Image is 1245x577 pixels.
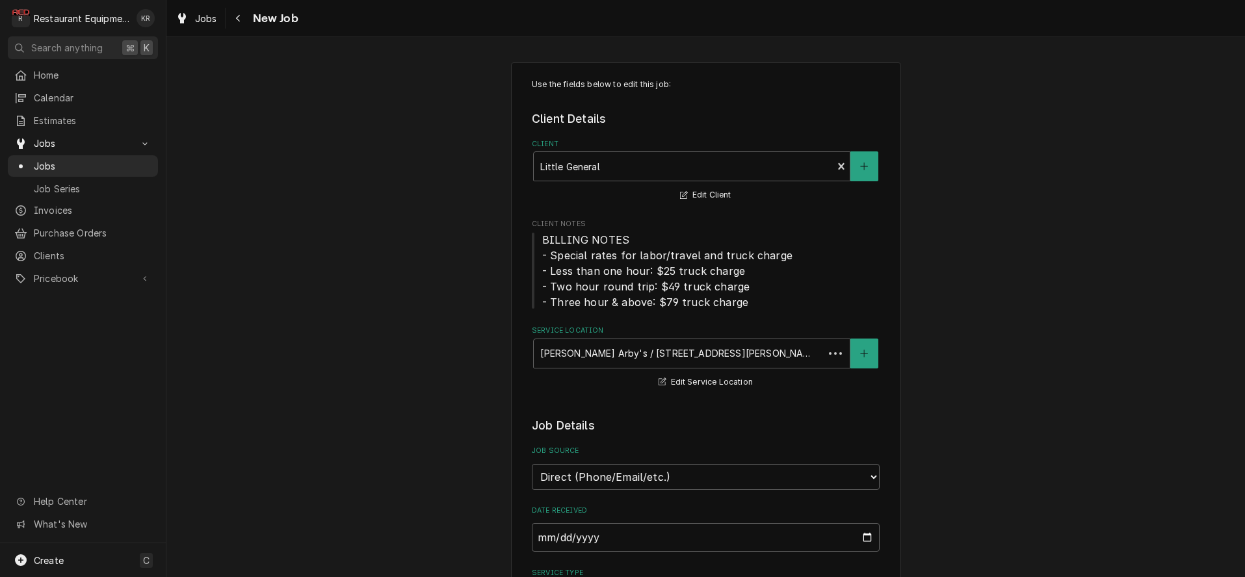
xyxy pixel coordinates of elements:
[34,91,151,105] span: Calendar
[532,446,880,456] label: Job Source
[532,110,880,127] legend: Client Details
[532,232,880,310] span: Client Notes
[34,249,151,263] span: Clients
[850,151,878,181] button: Create New Client
[8,178,158,199] a: Job Series
[657,374,755,391] button: Edit Service Location
[12,9,30,27] div: Restaurant Equipment Diagnostics's Avatar
[8,155,158,177] a: Jobs
[532,139,880,149] label: Client
[34,12,129,25] div: Restaurant Equipment Diagnostics
[532,506,880,516] label: Date Received
[542,233,793,309] span: BILLING NOTES - Special rates for labor/travel and truck charge - Less than one hour: $25 truck c...
[137,9,155,27] div: KR
[860,162,868,171] svg: Create New Client
[8,513,158,535] a: Go to What's New
[8,110,158,131] a: Estimates
[34,136,132,150] span: Jobs
[8,222,158,244] a: Purchase Orders
[532,326,880,336] label: Service Location
[532,417,880,434] legend: Job Details
[34,114,151,127] span: Estimates
[532,219,880,309] div: Client Notes
[31,41,103,55] span: Search anything
[532,79,880,90] p: Use the fields below to edit this job:
[34,226,151,240] span: Purchase Orders
[8,133,158,154] a: Go to Jobs
[34,517,150,531] span: What's New
[532,446,880,489] div: Job Source
[34,494,150,508] span: Help Center
[678,187,733,203] button: Edit Client
[12,9,30,27] div: R
[249,10,298,27] span: New Job
[144,41,150,55] span: K
[34,272,132,285] span: Pricebook
[850,339,878,368] button: Create New Location
[8,199,158,221] a: Invoices
[34,203,151,217] span: Invoices
[34,68,151,82] span: Home
[532,326,880,390] div: Service Location
[8,64,158,86] a: Home
[860,349,868,358] svg: Create New Location
[8,245,158,266] a: Clients
[532,523,880,552] input: yyyy-mm-dd
[137,9,155,27] div: Kelli Robinette's Avatar
[8,268,158,289] a: Go to Pricebook
[34,555,64,566] span: Create
[143,554,150,567] span: C
[532,219,880,229] span: Client Notes
[195,12,217,25] span: Jobs
[170,8,222,29] a: Jobs
[34,182,151,196] span: Job Series
[8,491,158,512] a: Go to Help Center
[532,506,880,552] div: Date Received
[228,8,249,29] button: Navigate back
[125,41,135,55] span: ⌘
[34,159,151,173] span: Jobs
[532,139,880,203] div: Client
[8,87,158,109] a: Calendar
[8,36,158,59] button: Search anything⌘K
